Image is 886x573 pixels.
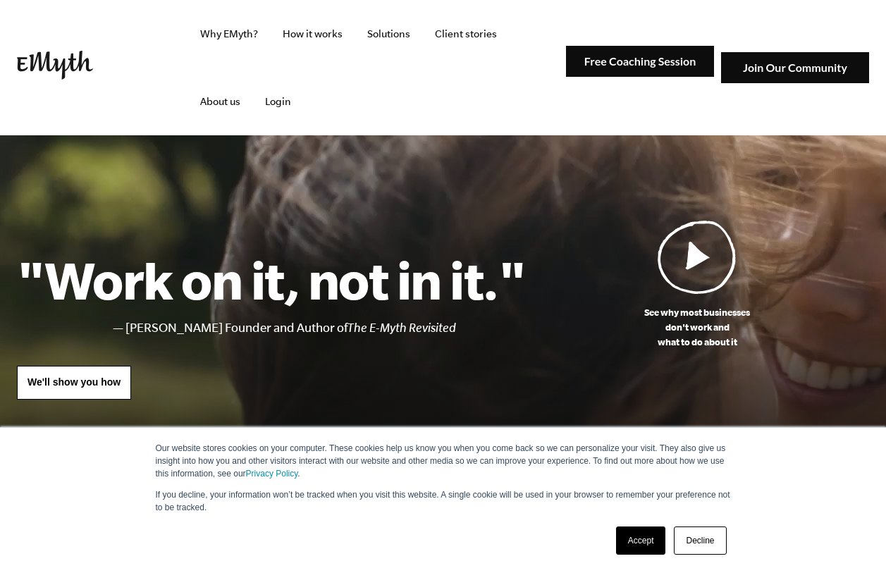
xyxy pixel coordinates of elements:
li: [PERSON_NAME] Founder and Author of [125,318,525,338]
img: Join Our Community [721,52,869,84]
img: Free Coaching Session [566,46,714,78]
a: Accept [616,526,666,555]
i: The E-Myth Revisited [347,321,456,335]
a: We'll show you how [17,366,131,400]
a: Login [254,68,302,135]
p: Our website stores cookies on your computer. These cookies help us know you when you come back so... [156,442,731,480]
img: Play Video [658,220,737,294]
span: We'll show you how [27,376,121,388]
img: EMyth [17,51,93,80]
p: See why most businesses don't work and what to do about it [525,305,869,350]
h1: "Work on it, not in it." [17,249,525,311]
a: See why most businessesdon't work andwhat to do about it [525,220,869,350]
a: Privacy Policy [246,469,298,479]
a: About us [189,68,252,135]
a: Decline [674,526,726,555]
p: If you decline, your information won’t be tracked when you visit this website. A single cookie wi... [156,488,731,514]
